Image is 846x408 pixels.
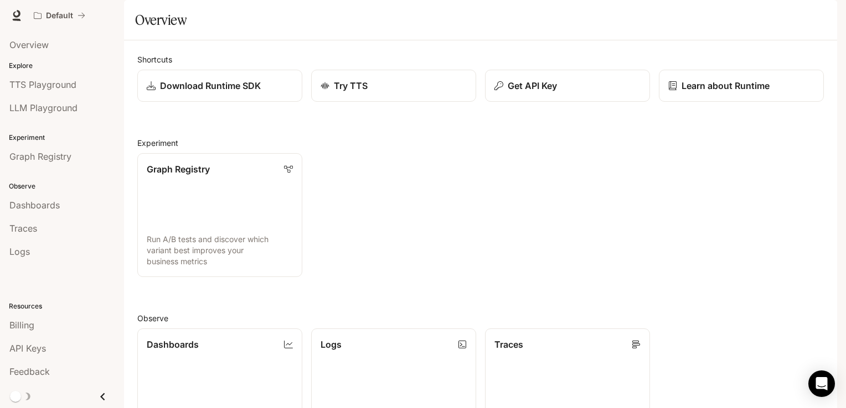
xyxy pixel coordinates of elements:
[137,70,302,102] a: Download Runtime SDK
[311,70,476,102] a: Try TTS
[494,338,523,351] p: Traces
[485,70,650,102] button: Get API Key
[46,11,73,20] p: Default
[137,153,302,277] a: Graph RegistryRun A/B tests and discover which variant best improves your business metrics
[808,370,835,397] div: Open Intercom Messenger
[137,312,824,324] h2: Observe
[147,163,210,176] p: Graph Registry
[147,234,293,267] p: Run A/B tests and discover which variant best improves your business metrics
[334,79,368,92] p: Try TTS
[135,9,187,31] h1: Overview
[137,137,824,149] h2: Experiment
[321,338,342,351] p: Logs
[508,79,557,92] p: Get API Key
[29,4,90,27] button: All workspaces
[160,79,261,92] p: Download Runtime SDK
[147,338,199,351] p: Dashboards
[137,54,824,65] h2: Shortcuts
[682,79,770,92] p: Learn about Runtime
[659,70,824,102] a: Learn about Runtime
